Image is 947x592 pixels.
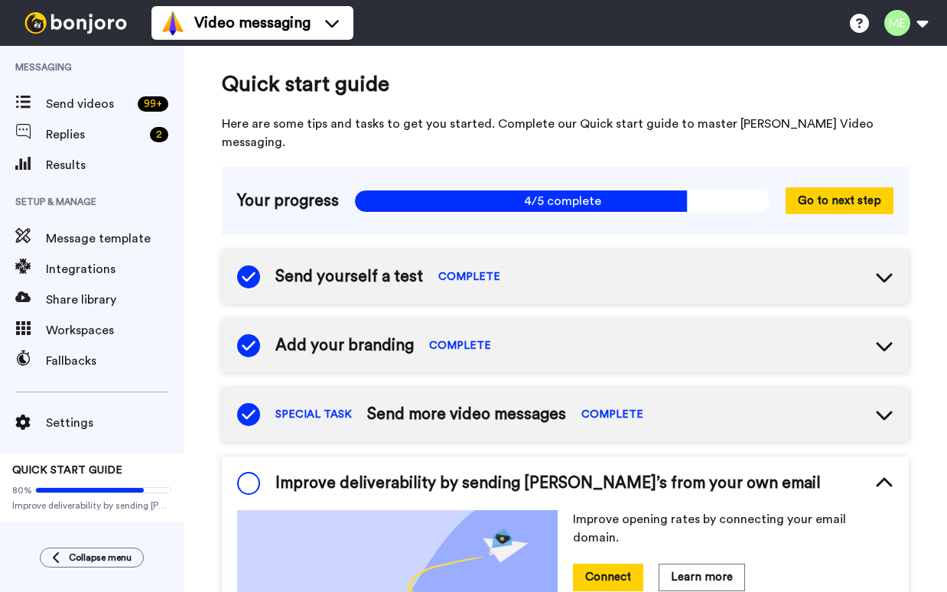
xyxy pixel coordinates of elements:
span: Message template [46,229,184,248]
span: Fallbacks [46,352,184,370]
span: Quick start guide [222,69,909,99]
button: Collapse menu [40,548,144,568]
span: COMPLETE [581,407,643,422]
span: Your progress [237,190,339,213]
div: 2 [150,127,168,142]
button: Go to next step [786,187,893,214]
button: Connect [573,564,643,590]
span: 80% [12,484,32,496]
span: Video messaging [194,12,311,34]
span: Share library [46,291,184,309]
img: bj-logo-header-white.svg [18,12,133,34]
span: Replies [46,125,144,144]
span: Improve deliverability by sending [PERSON_NAME]’s from your own email [12,499,171,512]
span: Settings [46,414,184,432]
span: Workspaces [46,321,184,340]
span: 4/5 complete [354,190,770,213]
span: SPECIAL TASK [275,407,352,422]
span: QUICK START GUIDE [12,465,122,476]
span: Integrations [46,260,184,278]
img: vm-color.svg [161,11,185,35]
span: Here are some tips and tasks to get you started. Complete our Quick start guide to master [PERSON... [222,115,909,151]
span: Send videos [46,95,132,113]
span: Send more video messages [367,403,566,426]
span: Improve deliverability by sending [PERSON_NAME]’s from your own email [275,472,821,495]
p: Improve opening rates by connecting your email domain. [573,510,893,547]
div: 99 + [138,96,168,112]
span: Results [46,156,184,174]
span: Add your branding [275,334,414,357]
span: Send yourself a test [275,265,423,288]
span: COMPLETE [429,338,491,353]
span: COMPLETE [438,269,500,285]
button: Learn more [659,564,745,590]
span: Collapse menu [69,551,132,564]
